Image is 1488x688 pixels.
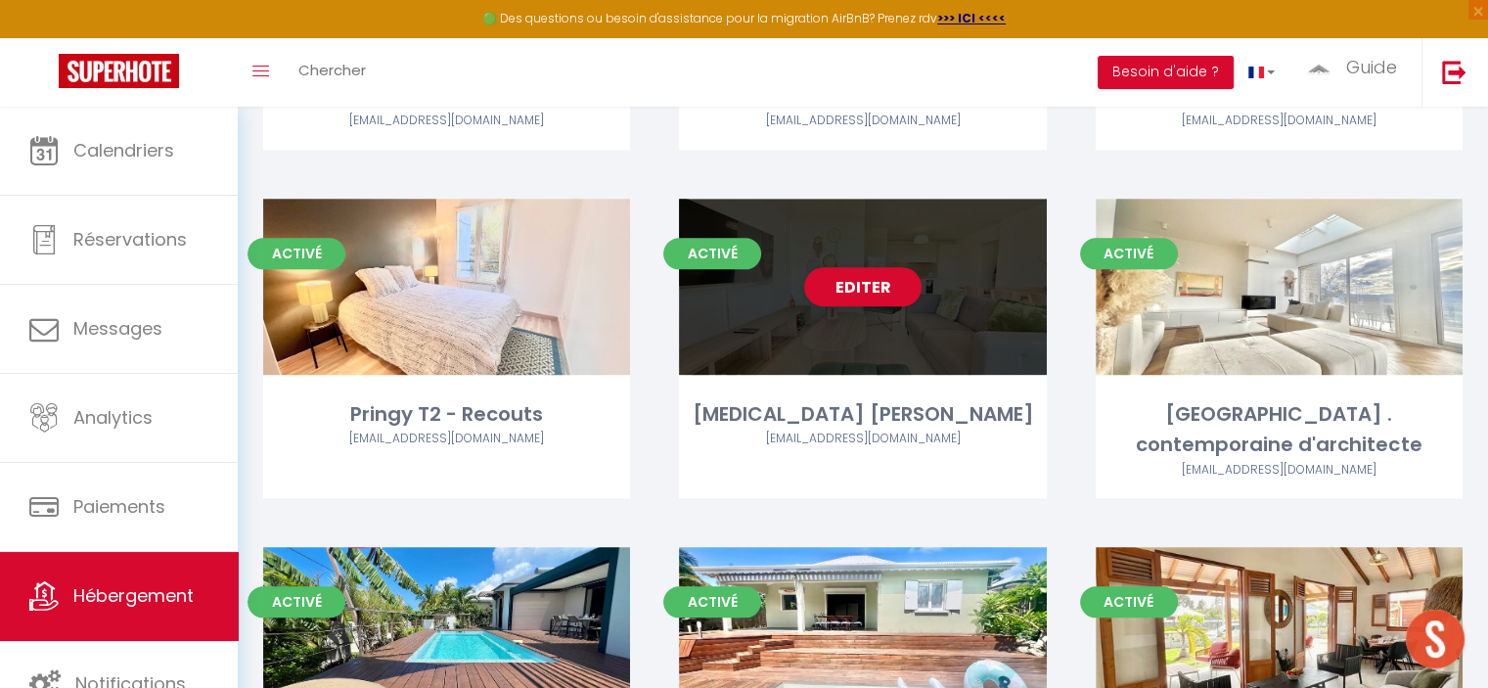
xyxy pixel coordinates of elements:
img: ... [1304,60,1333,76]
div: [MEDICAL_DATA] [PERSON_NAME] [679,399,1046,430]
span: Messages [73,316,162,341]
span: Activé [248,238,345,269]
a: Editer [804,267,922,306]
span: Activé [663,586,761,618]
button: Besoin d'aide ? [1098,56,1234,89]
div: Airbnb [1096,461,1463,480]
span: Hébergement [73,583,194,608]
div: Airbnb [679,112,1046,130]
div: Airbnb [263,430,630,448]
a: ... Guide [1289,38,1421,107]
img: logout [1442,60,1466,84]
span: Activé [663,238,761,269]
span: Calendriers [73,138,174,162]
a: >>> ICI <<<< [937,10,1006,26]
div: [GEOGRAPHIC_DATA] . contemporaine d'architecte [1096,399,1463,461]
div: Airbnb [679,430,1046,448]
span: Activé [1080,586,1178,618]
div: Ouvrir le chat [1406,610,1465,668]
span: Paiements [73,494,165,519]
span: Guide [1346,55,1397,79]
span: Activé [248,586,345,618]
span: Réservations [73,227,187,252]
div: Airbnb [263,112,630,130]
div: Pringy T2 - Recouts [263,399,630,430]
div: Airbnb [1096,112,1463,130]
a: Chercher [284,38,381,107]
span: Analytics [73,405,153,430]
span: Activé [1080,238,1178,269]
img: Super Booking [59,54,179,88]
span: Chercher [298,60,366,80]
